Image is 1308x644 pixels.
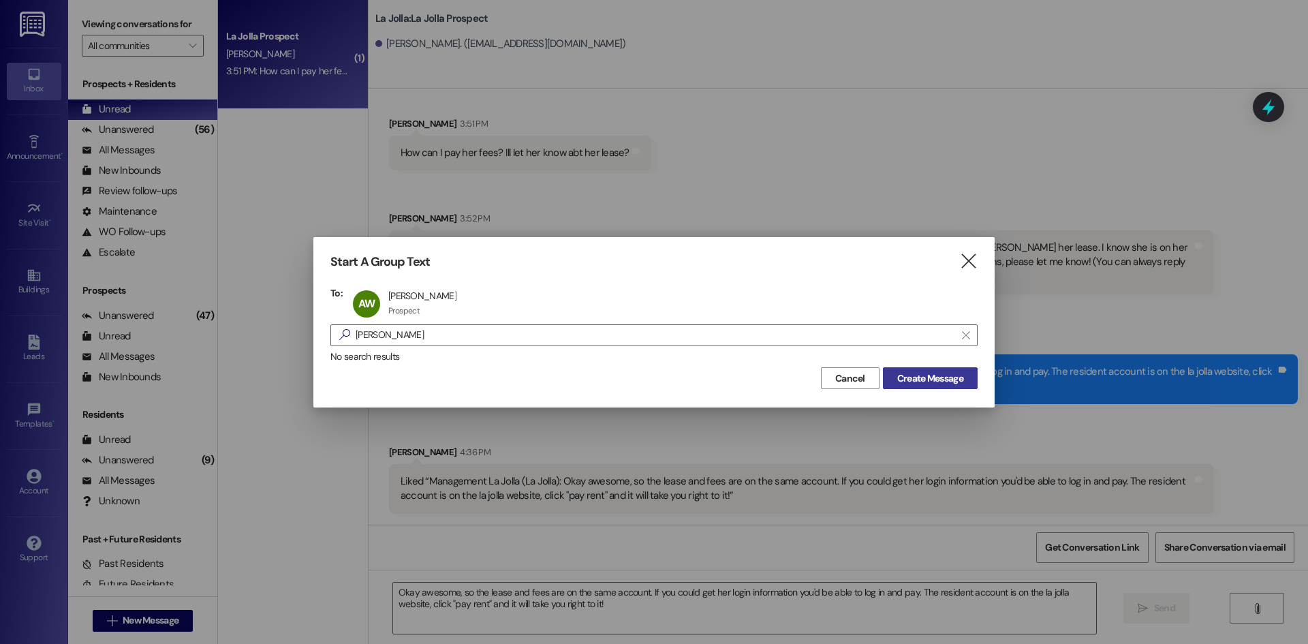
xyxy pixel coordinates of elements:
button: Create Message [883,367,978,389]
div: Prospect [388,305,420,316]
input: Search for any contact or apartment [356,326,955,345]
span: Create Message [897,371,963,386]
span: Cancel [835,371,865,386]
i:  [959,254,978,269]
span: AW [358,296,375,311]
button: Cancel [821,367,879,389]
h3: Start A Group Text [330,254,430,270]
div: [PERSON_NAME] [388,290,456,302]
i:  [334,328,356,342]
i:  [962,330,969,341]
button: Clear text [955,325,977,346]
h3: To: [330,287,343,299]
div: No search results [330,350,978,364]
